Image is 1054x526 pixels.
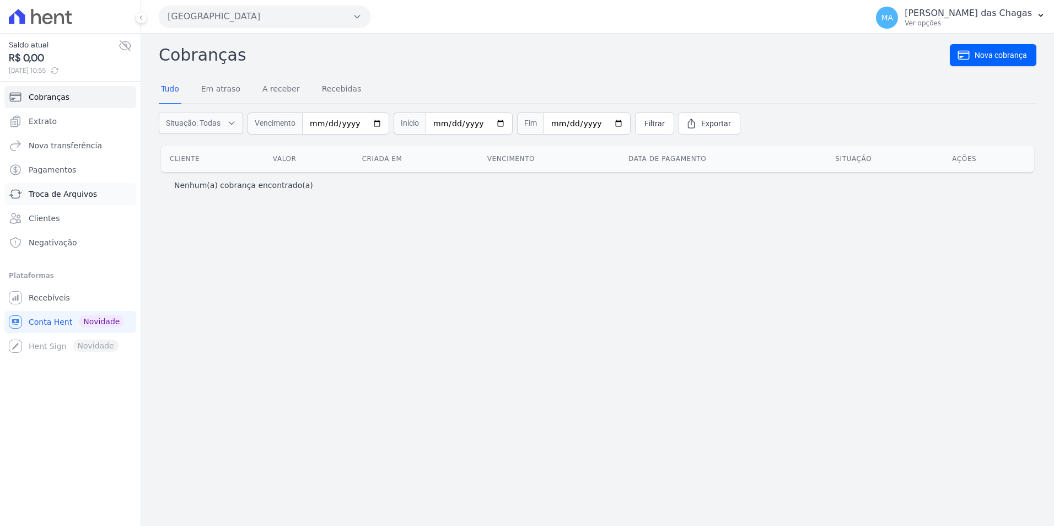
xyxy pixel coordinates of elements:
th: Situação [826,146,943,172]
a: Clientes [4,207,136,229]
span: MA [881,14,893,22]
button: [GEOGRAPHIC_DATA] [159,6,370,28]
h2: Cobranças [159,42,950,67]
p: Ver opções [905,19,1032,28]
th: Criada em [353,146,478,172]
span: Negativação [29,237,77,248]
button: Situação: Todas [159,112,243,134]
span: Conta Hent [29,316,72,328]
span: Novidade [79,315,124,328]
th: Data de pagamento [620,146,826,172]
span: Filtrar [644,118,665,129]
a: Extrato [4,110,136,132]
span: Nova cobrança [975,50,1027,61]
span: Situação: Todas [166,117,221,128]
a: Nova cobrança [950,44,1036,66]
a: Pagamentos [4,159,136,181]
span: Vencimento [248,112,302,135]
a: Cobranças [4,86,136,108]
a: Em atraso [199,76,243,104]
span: Saldo atual [9,39,119,51]
span: Pagamentos [29,164,76,175]
a: Exportar [679,112,740,135]
span: Início [394,112,426,135]
span: Exportar [701,118,731,129]
span: Nova transferência [29,140,102,151]
a: Recebíveis [4,287,136,309]
span: Troca de Arquivos [29,189,97,200]
span: Extrato [29,116,57,127]
div: Plataformas [9,269,132,282]
a: Filtrar [635,112,674,135]
span: Cobranças [29,92,69,103]
a: Conta Hent Novidade [4,311,136,333]
th: Ações [943,146,1034,172]
a: Troca de Arquivos [4,183,136,205]
a: A receber [260,76,302,104]
span: Fim [517,112,544,135]
th: Valor [264,146,353,172]
th: Cliente [161,146,264,172]
p: Nenhum(a) cobrança encontrado(a) [174,180,313,191]
a: Recebidas [320,76,364,104]
span: Recebíveis [29,292,70,303]
nav: Sidebar [9,86,132,357]
a: Negativação [4,232,136,254]
button: MA [PERSON_NAME] das Chagas Ver opções [867,2,1054,33]
span: R$ 0,00 [9,51,119,66]
a: Tudo [159,76,181,104]
span: Clientes [29,213,60,224]
p: [PERSON_NAME] das Chagas [905,8,1032,19]
th: Vencimento [478,146,620,172]
span: [DATE] 10:55 [9,66,119,76]
a: Nova transferência [4,135,136,157]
